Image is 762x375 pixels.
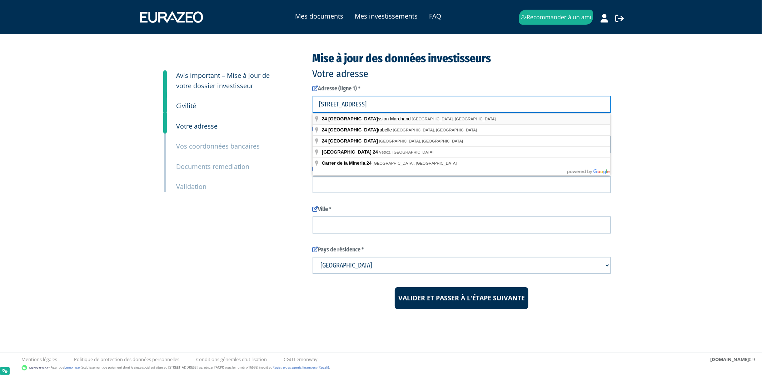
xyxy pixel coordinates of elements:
span: [GEOGRAPHIC_DATA] [328,116,378,121]
a: CGU Lemonway [284,356,318,363]
span: 24 [322,138,327,144]
span: [GEOGRAPHIC_DATA], [GEOGRAPHIC_DATA] [373,161,457,165]
label: Ville * [313,205,611,214]
small: Documents remediation [176,162,250,171]
a: Lemonway [64,365,81,370]
a: Recommander à un ami [519,10,593,25]
span: [GEOGRAPHIC_DATA], [GEOGRAPHIC_DATA] [379,139,463,143]
a: Mes investissements [355,11,418,21]
img: logo-lemonway.png [21,364,49,371]
small: Vos coordonnées bancaires [176,142,260,150]
span: Carrer de la Mineria [322,160,365,166]
small: Validation [176,182,207,191]
div: - Agent de (établissement de paiement dont le siège social est situé au [STREET_ADDRESS], agréé p... [7,364,755,371]
span: rabelle [322,127,393,132]
span: [GEOGRAPHIC_DATA] [322,149,372,155]
span: 24 [367,160,372,166]
span: , [322,160,373,166]
input: Indiquez un lieu [313,96,611,113]
span: Vétroz, [GEOGRAPHIC_DATA] [379,150,433,154]
span: 24 [322,127,327,132]
span: [GEOGRAPHIC_DATA] [328,138,378,144]
span: 24 [373,149,378,155]
span: ssion Marchand [322,116,412,121]
a: Mentions légales [21,356,57,363]
a: 3 [163,70,167,99]
small: Civilité [176,101,196,110]
div: 0.9 [710,356,755,363]
a: 5 [163,111,167,134]
a: 4 [163,91,167,113]
p: Votre adresse [313,67,611,81]
a: Politique de protection des données personnelles [74,356,179,363]
img: 1731417592-eurazeo_logo_blanc.png [135,6,208,28]
a: Registre des agents financiers (Regafi) [273,365,329,370]
small: Votre adresse [176,122,218,130]
span: 24 [322,116,327,121]
a: Conditions générales d'utilisation [196,356,267,363]
small: Avis important – Mise à jour de votre dossier investisseur [176,71,270,90]
span: [GEOGRAPHIC_DATA], [GEOGRAPHIC_DATA] [412,117,496,121]
label: Adresse (ligne 1) * [313,85,611,93]
a: Mes documents [295,11,343,21]
div: Mise à jour des données investisseurs [313,50,611,81]
span: [GEOGRAPHIC_DATA], [GEOGRAPHIC_DATA] [393,128,477,132]
a: FAQ [429,11,441,21]
input: Valider et passer à l'étape suivante [395,287,528,309]
span: [GEOGRAPHIC_DATA] [328,127,378,132]
label: Pays de résidence * [313,246,611,254]
strong: [DOMAIN_NAME] [710,356,749,362]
